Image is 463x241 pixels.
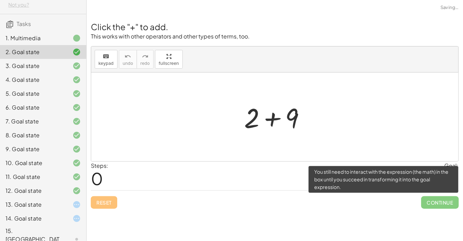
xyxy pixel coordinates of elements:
i: keyboard [103,52,109,61]
i: Task finished and correct. [72,89,81,98]
div: Not you? [8,1,81,8]
button: keyboardkeypad [95,50,118,69]
button: redoredo [137,50,154,69]
span: fullscreen [159,61,179,66]
p: This works with other operators and other types of terms, too. [91,33,459,41]
i: Task finished and correct. [72,187,81,195]
i: redo [142,52,148,61]
button: undoundo [119,50,137,69]
span: redo [140,61,150,66]
div: 5. Goal state [6,89,61,98]
div: 14. Goal state [6,214,61,223]
i: Task finished and correct. [72,159,81,167]
span: Saving… [440,4,459,11]
i: Task finished and correct. [72,173,81,181]
div: 2. Goal state [6,48,61,56]
div: Goal: [445,162,459,170]
div: 4. Goal state [6,76,61,84]
div: 10. Goal state [6,159,61,167]
div: 13. Goal state [6,200,61,209]
i: Task started. [72,200,81,209]
div: 8. Goal state [6,131,61,139]
span: undo [123,61,133,66]
button: fullscreen [155,50,183,69]
div: 9. Goal state [6,145,61,153]
i: Task finished and correct. [72,76,81,84]
i: Task started. [72,214,81,223]
div: 12. Goal state [6,187,61,195]
h2: Click the "+" to add. [91,21,459,33]
span: keypad [98,61,114,66]
i: Task finished and correct. [72,103,81,112]
i: Task finished and correct. [72,117,81,126]
i: Task finished. [72,34,81,42]
i: Task finished and correct. [72,145,81,153]
i: Task finished and correct. [72,48,81,56]
div: 7. Goal state [6,117,61,126]
i: undo [125,52,131,61]
div: 1. Multimedia [6,34,61,42]
i: Task finished and correct. [72,131,81,139]
label: Steps: [91,162,108,169]
span: 0 [91,168,103,189]
div: 3. Goal state [6,62,61,70]
div: 6. Goal state [6,103,61,112]
i: Task finished and correct. [72,62,81,70]
div: 11. Goal state [6,173,61,181]
span: Tasks [17,20,31,27]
